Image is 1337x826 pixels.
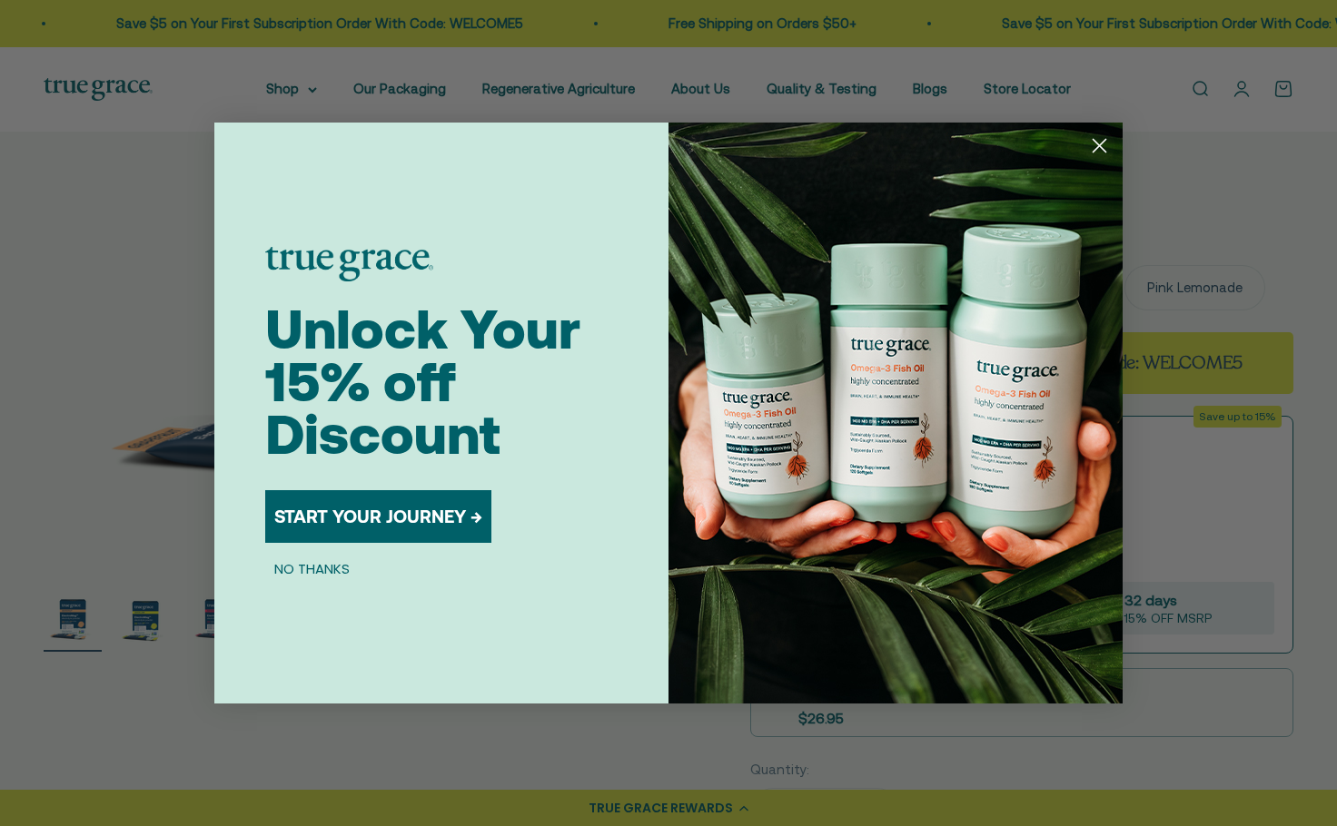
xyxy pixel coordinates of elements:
button: Close dialog [1084,130,1115,162]
button: NO THANKS [265,557,359,579]
img: 098727d5-50f8-4f9b-9554-844bb8da1403.jpeg [668,123,1123,703]
img: logo placeholder [265,247,433,281]
span: Unlock Your 15% off Discount [265,298,580,466]
button: START YOUR JOURNEY → [265,490,491,543]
